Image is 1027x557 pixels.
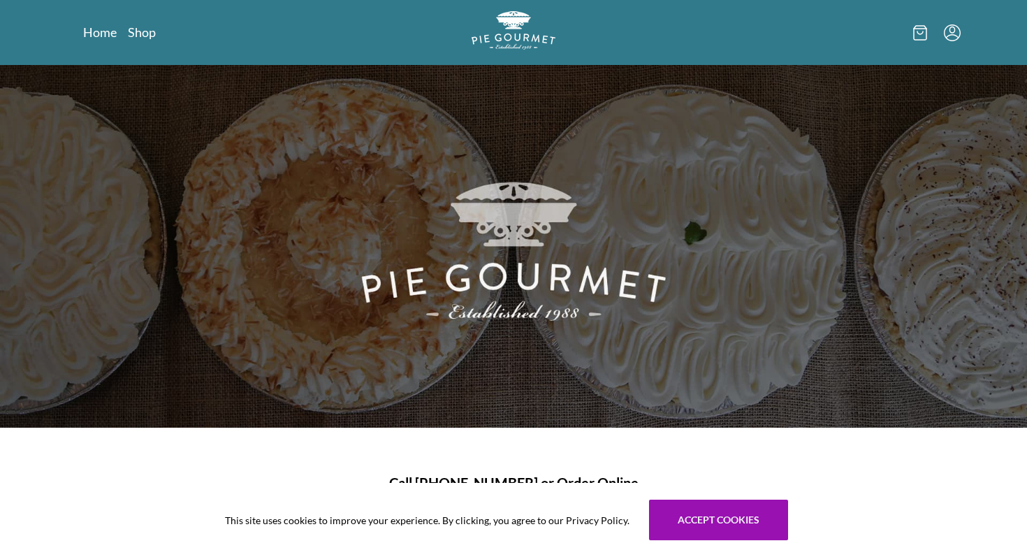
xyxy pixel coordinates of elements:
button: Accept cookies [649,500,788,540]
img: logo [472,11,555,50]
span: This site uses cookies to improve your experience. By clicking, you agree to our Privacy Policy. [225,513,629,528]
a: Logo [472,11,555,54]
a: Shop [128,24,156,41]
a: Home [83,24,117,41]
h1: Call [PHONE_NUMBER] or Order Online [100,472,927,493]
button: Menu [944,24,961,41]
